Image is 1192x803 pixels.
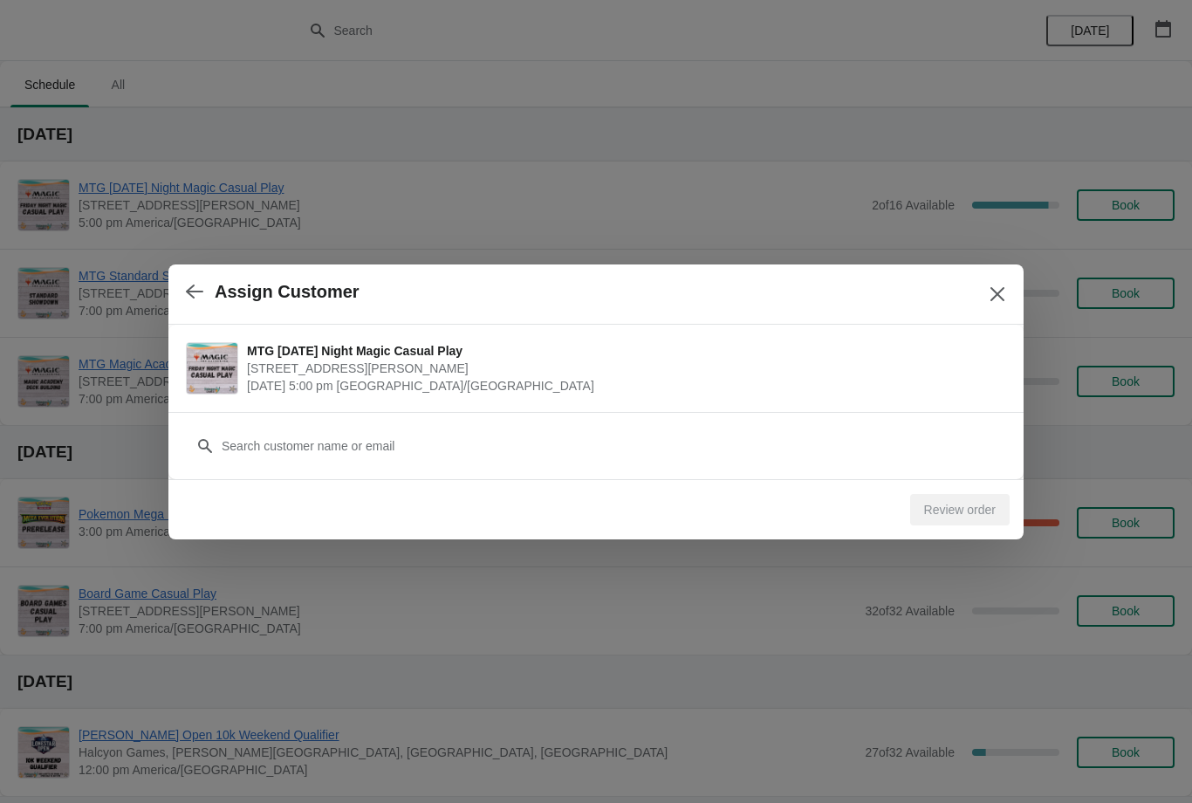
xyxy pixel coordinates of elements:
[247,360,997,377] span: [STREET_ADDRESS][PERSON_NAME]
[215,282,360,302] h2: Assign Customer
[982,278,1013,310] button: Close
[221,430,1006,462] input: Search customer name or email
[247,342,997,360] span: MTG [DATE] Night Magic Casual Play
[247,377,997,395] span: [DATE] 5:00 pm [GEOGRAPHIC_DATA]/[GEOGRAPHIC_DATA]
[187,343,237,394] img: MTG Friday Night Magic Casual Play | 2040 Louetta Rd Ste I Spring, TX 77388 | September 12 | 5:00...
